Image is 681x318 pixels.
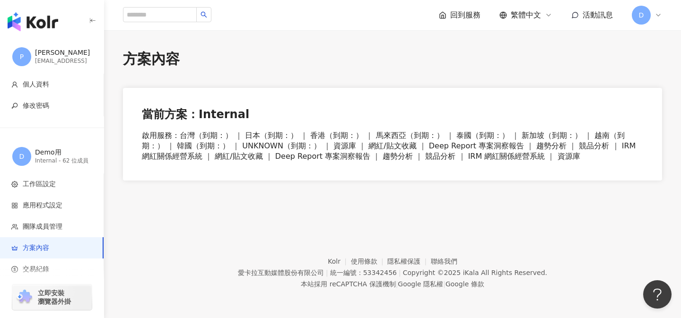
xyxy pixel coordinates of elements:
div: Demo用 [35,148,92,157]
img: chrome extension [15,290,34,305]
a: Kolr [328,258,350,265]
span: | [396,280,398,288]
a: 隱私權保護 [387,258,431,265]
span: 本站採用 reCAPTCHA 保護機制 [301,278,484,290]
iframe: Help Scout Beacon - Open [643,280,672,309]
div: 啟用服務 ： 台灣（到期：） ｜ 日本（到期：） ｜ 香港（到期：） ｜ 馬來西亞（到期：） ｜ 泰國（到期：） ｜ 新加坡（到期：） ｜ 越南（到期：） ｜ 韓國（到期：） ｜ UNKNOWN... [142,130,643,162]
span: D [639,10,644,20]
span: 活動訊息 [583,10,613,19]
span: | [443,280,445,288]
span: 團隊成員管理 [23,222,62,232]
span: appstore [11,202,18,209]
span: 立即安裝 瀏覽器外掛 [38,289,71,306]
span: 交易紀錄 [23,265,49,274]
span: 個人資料 [23,80,49,89]
div: Copyright © 2025 All Rights Reserved. [403,269,547,276]
span: key [11,103,18,109]
div: 愛卡拉互動媒體股份有限公司 [238,269,324,276]
a: iKala [463,269,479,276]
span: 工作區設定 [23,180,56,189]
a: Google 隱私權 [398,280,443,288]
span: P [20,52,24,62]
div: 統一編號：53342456 [330,269,397,276]
div: [EMAIL_ADDRESS] [35,57,92,65]
a: chrome extension立即安裝 瀏覽器外掛 [12,284,92,310]
span: user [11,81,18,88]
img: logo [8,12,58,31]
div: 方案內容 [123,49,662,69]
span: 應用程式設定 [23,201,62,210]
div: Internal - 62 位成員 [35,157,92,165]
div: 當前方案：Internal [142,107,643,123]
a: 聯絡我們 [431,258,457,265]
a: 使用條款 [351,258,388,265]
span: 方案內容 [23,243,49,253]
span: | [399,269,401,276]
span: search [201,11,207,18]
span: D [19,151,25,162]
span: 修改密碼 [23,101,49,111]
span: 繁體中文 [511,10,541,20]
span: | [326,269,328,276]
span: 回到服務 [450,10,480,20]
div: [PERSON_NAME] [35,48,92,58]
a: Google 條款 [445,280,484,288]
a: 回到服務 [439,10,480,20]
